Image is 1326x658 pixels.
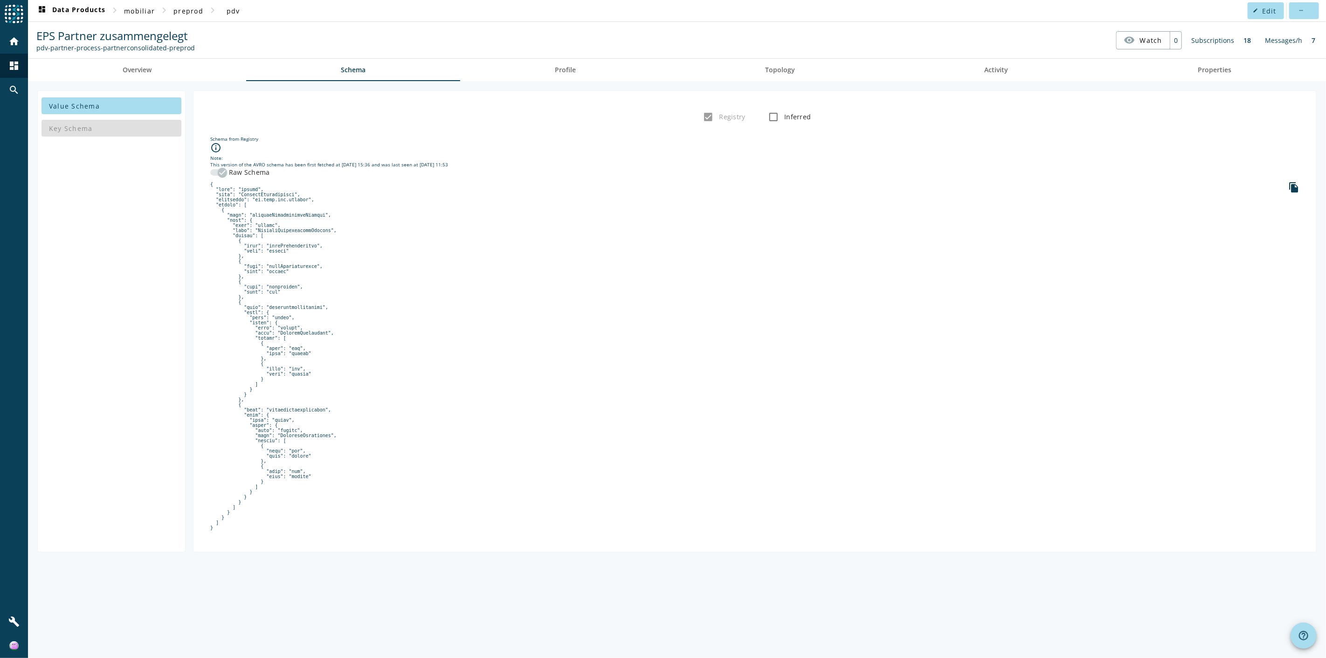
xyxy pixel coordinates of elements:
div: 0 [1170,32,1181,49]
mat-icon: dashboard [36,5,48,16]
div: 18 [1239,31,1256,49]
div: Subscriptions [1187,31,1239,49]
mat-icon: more_horiz [1298,8,1304,13]
mat-icon: home [8,36,20,47]
label: Raw Schema [227,168,270,177]
pre: { "lore": "ipsumd", "sita": "ConsectEturadipisci", "elitseddo": "ei.temp.inc.utlabor", "etdolo": ... [210,182,1299,530]
span: EPS Partner zusammengelegt [36,28,188,43]
mat-icon: visibility [1124,34,1135,46]
div: Kafka Topic: pdv-partner-process-partnerconsolidated-preprod [36,43,195,52]
span: Schema [341,67,366,73]
span: Watch [1140,32,1162,48]
mat-icon: help_outline [1298,630,1309,641]
mat-icon: chevron_right [159,5,170,16]
div: Note: [210,155,1299,161]
img: spoud-logo.svg [5,5,23,23]
button: Watch [1117,32,1170,48]
span: preprod [173,7,203,15]
mat-icon: dashboard [8,60,20,71]
span: Data Products [36,5,105,16]
mat-icon: build [8,616,20,627]
label: Inferred [783,112,811,122]
button: Data Products [33,2,109,19]
mat-icon: chevron_right [109,5,120,16]
mat-icon: edit [1253,8,1258,13]
span: Edit [1262,7,1277,15]
span: Properties [1198,67,1231,73]
div: Schema from Registry [210,136,1299,142]
i: info_outline [210,142,221,153]
i: file_copy [1288,182,1299,193]
span: Value Schema [49,102,100,110]
button: mobiliar [120,2,159,19]
span: Profile [555,67,576,73]
img: ce950ecd0e1bab489e5942bdff878568 [9,641,19,651]
div: 7 [1307,31,1320,49]
span: Activity [985,67,1008,73]
button: pdv [218,2,248,19]
button: preprod [170,2,207,19]
span: Overview [123,67,152,73]
div: This version of the AVRO schema has been first fetched at [DATE] 15:36 and was last seen at [DATE... [210,161,1299,168]
mat-icon: search [8,84,20,96]
mat-icon: chevron_right [207,5,218,16]
span: pdv [227,7,240,15]
div: Messages/h [1260,31,1307,49]
button: Edit [1248,2,1284,19]
span: mobiliar [124,7,155,15]
button: Value Schema [41,97,181,114]
span: Topology [766,67,795,73]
